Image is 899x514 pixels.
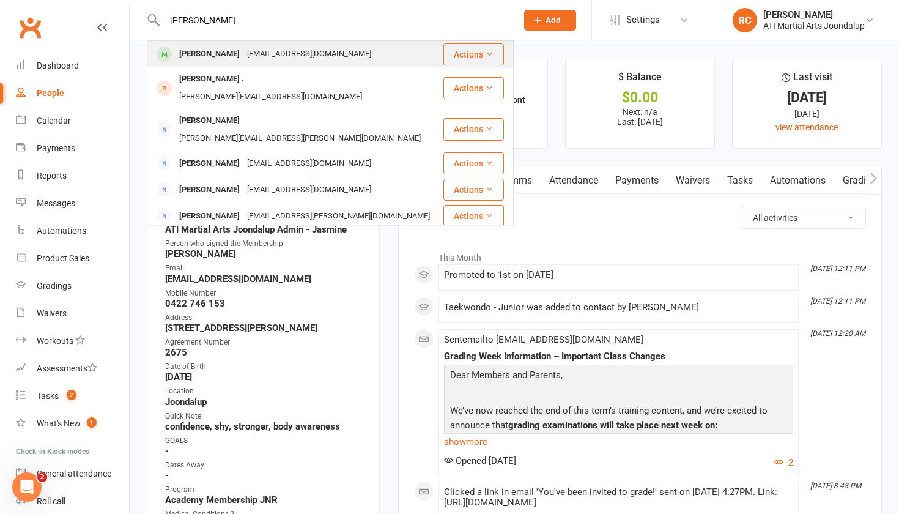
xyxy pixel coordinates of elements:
[37,171,67,181] div: Reports
[37,88,64,98] div: People
[176,112,243,130] div: [PERSON_NAME]
[87,417,97,428] span: 1
[443,205,504,227] button: Actions
[546,15,561,25] span: Add
[761,166,834,195] a: Automations
[16,217,129,245] a: Automations
[15,12,45,43] a: Clubworx
[16,410,129,438] a: What's New1
[165,312,363,324] div: Address
[37,496,65,506] div: Roll call
[447,368,790,386] p: Dear Members and Parents,
[810,297,865,305] i: [DATE] 12:11 PM
[444,351,793,362] div: Grading Week Information – Important Class Changes
[444,270,793,280] div: Promoted to 1st on [DATE]
[719,166,761,195] a: Tasks
[165,238,363,250] div: Person who signed the Membership
[775,122,838,132] a: view attendance
[16,272,129,300] a: Gradings
[414,245,866,264] li: This Month
[541,166,607,195] a: Attendance
[37,143,75,153] div: Payments
[37,253,89,263] div: Product Sales
[165,361,363,373] div: Date of Birth
[733,8,757,32] div: RC
[444,487,793,508] div: Clicked a link in email 'You've been invited to grade!' sent on [DATE] 4:27PM. Link: [URL][DOMAIN...
[444,433,793,450] a: show more
[37,472,47,482] span: 2
[165,435,363,447] div: GOALS
[176,70,248,88] div: [PERSON_NAME] .
[444,455,516,466] span: Opened [DATE]
[443,152,504,174] button: Actions
[37,363,97,373] div: Assessments
[607,166,667,195] a: Payments
[16,355,129,382] a: Assessments
[176,88,366,106] div: [PERSON_NAME][EMAIL_ADDRESS][DOMAIN_NAME]
[16,300,129,327] a: Waivers
[16,460,129,488] a: General attendance kiosk mode
[37,116,71,125] div: Calendar
[165,263,363,274] div: Email
[508,420,717,431] span: grading examinations will take place next week on:
[744,91,870,104] div: [DATE]
[243,45,375,63] div: [EMAIL_ADDRESS][DOMAIN_NAME]
[243,207,434,225] div: [EMAIL_ADDRESS][PERSON_NAME][DOMAIN_NAME]
[176,130,424,147] div: [PERSON_NAME][EMAIL_ADDRESS][PERSON_NAME][DOMAIN_NAME]
[37,419,81,428] div: What's New
[763,20,865,31] div: ATI Martial Arts Joondalup
[176,45,243,63] div: [PERSON_NAME]
[37,226,86,236] div: Automations
[165,470,363,481] strong: -
[37,336,73,346] div: Workouts
[165,248,363,259] strong: [PERSON_NAME]
[490,166,541,195] a: Comms
[67,390,76,400] span: 2
[414,207,866,226] h3: Activity
[12,472,42,502] iframe: Intercom live chat
[16,382,129,410] a: Tasks 2
[524,10,576,31] button: Add
[165,411,363,422] div: Quick Note
[444,334,643,345] span: Sent email to [EMAIL_ADDRESS][DOMAIN_NAME]
[618,69,662,91] div: $ Balance
[37,308,67,318] div: Waivers
[165,347,363,358] strong: 2675
[577,91,703,104] div: $0.00
[165,337,363,348] div: Agreement Number
[443,118,504,140] button: Actions
[165,460,363,471] div: Dates Away
[176,207,243,225] div: [PERSON_NAME]
[447,403,790,436] p: We’ve now reached the end of this term’s training content, and we’re excited to announce that
[16,135,129,162] a: Payments
[763,9,865,20] div: [PERSON_NAME]
[16,52,129,80] a: Dashboard
[37,469,111,479] div: General attendance
[443,43,504,65] button: Actions
[165,484,363,496] div: Program
[37,391,59,401] div: Tasks
[577,107,703,127] p: Next: n/a Last: [DATE]
[443,179,504,201] button: Actions
[243,155,375,173] div: [EMAIL_ADDRESS][DOMAIN_NAME]
[16,245,129,272] a: Product Sales
[16,107,129,135] a: Calendar
[165,274,363,285] strong: [EMAIL_ADDRESS][DOMAIN_NAME]
[744,107,870,121] div: [DATE]
[165,397,363,408] strong: Joondalup
[667,166,719,195] a: Waivers
[16,190,129,217] a: Messages
[810,264,865,273] i: [DATE] 12:11 PM
[782,69,832,91] div: Last visit
[243,181,375,199] div: [EMAIL_ADDRESS][DOMAIN_NAME]
[16,80,129,107] a: People
[165,494,363,505] strong: Academy Membership JNR
[165,322,363,333] strong: [STREET_ADDRESS][PERSON_NAME]
[16,162,129,190] a: Reports
[165,224,363,235] strong: ATI Martial Arts Joondalup Admin - Jasmine
[16,327,129,355] a: Workouts
[444,302,793,313] div: Taekwondo - Junior was added to contact by [PERSON_NAME]
[810,482,861,490] i: [DATE] 8:48 PM
[165,445,363,456] strong: -
[161,12,508,29] input: Search...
